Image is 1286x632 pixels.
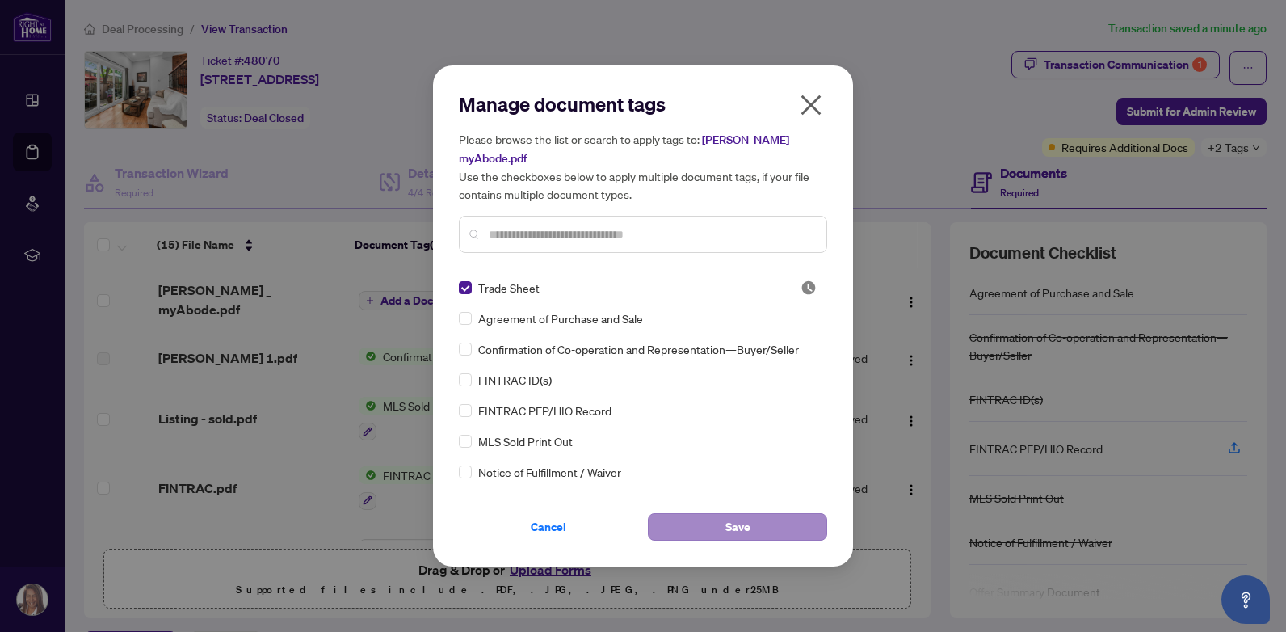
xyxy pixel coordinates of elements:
span: Agreement of Purchase and Sale [478,310,643,327]
span: close [798,92,824,118]
span: Notice of Fulfillment / Waiver [478,463,621,481]
button: Cancel [459,513,638,541]
span: Trade Sheet [478,279,540,297]
h5: Please browse the list or search to apply tags to: Use the checkboxes below to apply multiple doc... [459,130,827,203]
span: FINTRAC ID(s) [478,371,552,389]
span: MLS Sold Print Out [478,432,573,450]
span: Pending Review [801,280,817,296]
h2: Manage document tags [459,91,827,117]
span: Confirmation of Co-operation and Representation—Buyer/Seller [478,340,799,358]
img: status [801,280,817,296]
button: Save [648,513,827,541]
button: Open asap [1221,575,1270,624]
span: Cancel [531,514,566,540]
span: FINTRAC PEP/HIO Record [478,402,611,419]
span: Save [725,514,750,540]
